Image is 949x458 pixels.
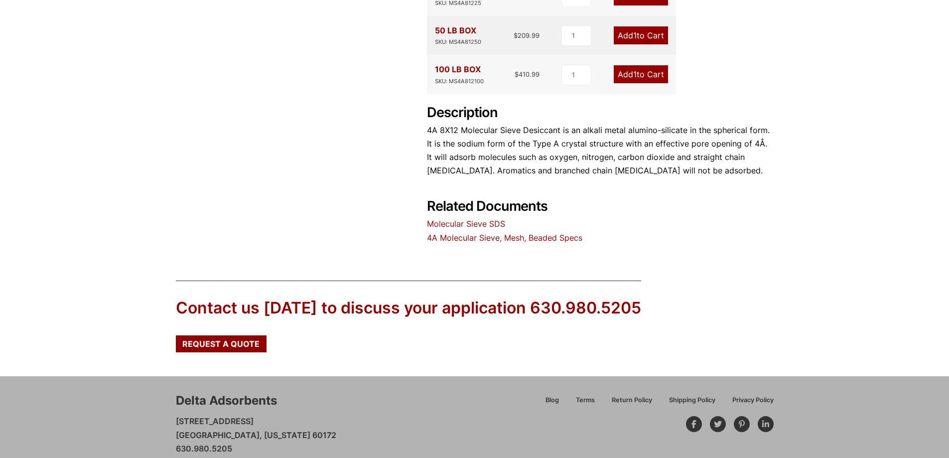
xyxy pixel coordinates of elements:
[514,31,518,39] span: $
[724,395,774,412] a: Privacy Policy
[614,26,668,44] a: Add1to Cart
[427,124,774,178] p: 4A 8X12 Molecular Sieve Desiccant is an alkali metal alumino-silicate in the spherical form. It i...
[176,297,641,319] div: Contact us [DATE] to discuss your application 630.980.5205
[182,340,260,348] span: Request a Quote
[435,24,481,47] div: 50 LB BOX
[515,70,519,78] span: $
[545,397,559,404] span: Blog
[603,395,661,412] a: Return Policy
[176,335,267,352] a: Request a Quote
[515,70,540,78] bdi: 410.99
[669,397,715,404] span: Shipping Policy
[176,392,277,409] div: Delta Adsorbents
[435,63,484,86] div: 100 LB BOX
[732,397,774,404] span: Privacy Policy
[427,233,582,243] a: 4A Molecular Sieve, Mesh, Beaded Specs
[435,37,481,47] div: SKU: MS4A81250
[576,397,595,404] span: Terms
[661,395,724,412] a: Shipping Policy
[567,395,603,412] a: Terms
[633,69,637,79] span: 1
[537,395,567,412] a: Blog
[612,397,652,404] span: Return Policy
[614,65,668,83] a: Add1to Cart
[435,77,484,86] div: SKU: MS4A812100
[427,219,505,229] a: Molecular Sieve SDS
[427,105,774,121] h2: Description
[514,31,540,39] bdi: 209.99
[633,30,637,40] span: 1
